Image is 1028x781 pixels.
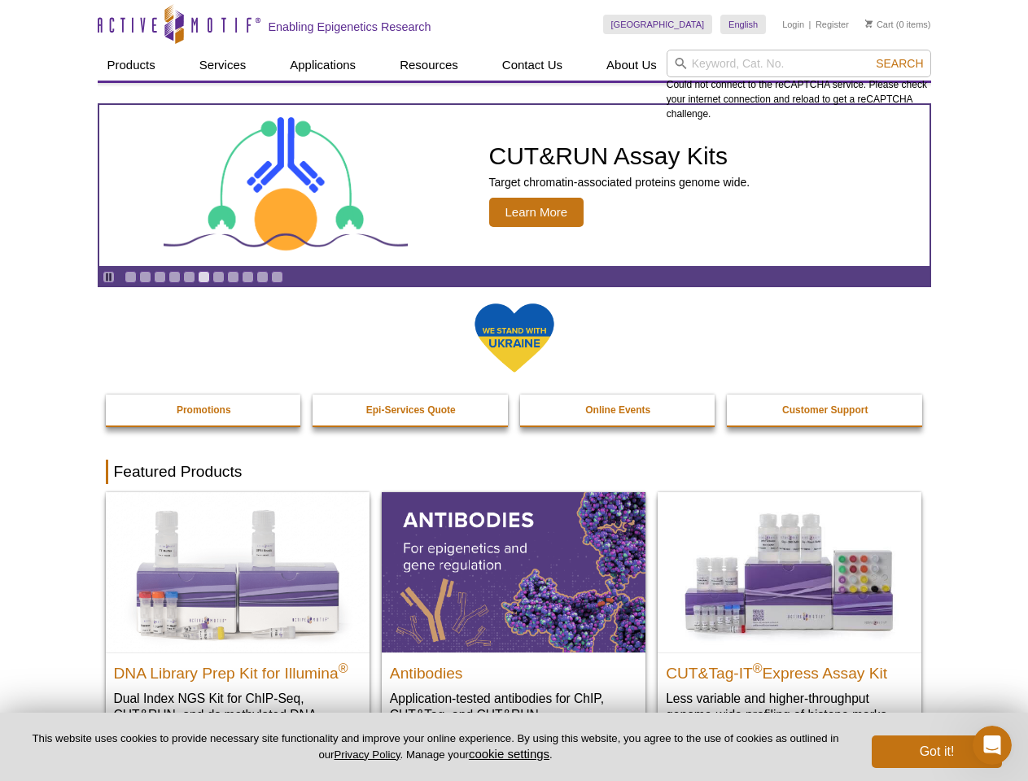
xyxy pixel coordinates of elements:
a: Promotions [106,395,303,425]
a: About Us [597,50,667,81]
strong: Promotions [177,404,231,416]
a: Go to slide 11 [271,271,283,283]
a: Services [190,50,256,81]
li: (0 items) [865,15,931,34]
p: Application-tested antibodies for ChIP, CUT&Tag, and CUT&RUN. [390,690,637,723]
p: Dual Index NGS Kit for ChIP-Seq, CUT&RUN, and ds methylated DNA assays. [114,690,361,740]
iframe: Intercom live chat [973,726,1012,765]
a: Go to slide 4 [168,271,181,283]
a: Go to slide 3 [154,271,166,283]
a: CUT&RUN Assay Kits CUT&RUN Assay Kits Target chromatin-associated proteins genome wide. Learn More [99,105,930,266]
a: DNA Library Prep Kit for Illumina DNA Library Prep Kit for Illumina® Dual Index NGS Kit for ChIP-... [106,492,370,755]
li: | [809,15,811,34]
p: This website uses cookies to provide necessary site functionality and improve your online experie... [26,731,845,762]
strong: Epi-Services Quote [366,404,456,416]
a: Contact Us [492,50,572,81]
span: Search [876,57,923,70]
a: Go to slide 1 [125,271,137,283]
h2: Antibodies [390,657,637,682]
img: We Stand With Ukraine [474,302,555,374]
h2: DNA Library Prep Kit for Illumina [114,657,361,682]
a: Customer Support [727,395,924,425]
a: Go to slide 6 [198,271,210,283]
img: CUT&RUN Assay Kits [164,111,408,260]
a: Go to slide 8 [227,271,239,283]
a: Privacy Policy [334,748,400,761]
h2: Enabling Epigenetics Research [269,20,431,34]
strong: Customer Support [782,404,868,416]
img: All Antibodies [382,492,645,652]
a: Go to slide 7 [212,271,225,283]
a: Go to slide 10 [256,271,269,283]
a: Applications [280,50,365,81]
a: Epi-Services Quote [313,395,510,425]
a: Resources [390,50,468,81]
button: Got it! [872,735,1002,768]
a: Login [782,19,804,30]
h2: CUT&Tag-IT Express Assay Kit [666,657,913,682]
a: Products [98,50,165,81]
a: Online Events [520,395,717,425]
h2: CUT&RUN Assay Kits [489,144,750,168]
a: [GEOGRAPHIC_DATA] [603,15,713,34]
img: CUT&Tag-IT® Express Assay Kit [658,492,921,652]
img: Your Cart [865,20,873,28]
a: Toggle autoplay [103,271,115,283]
button: cookie settings [469,747,549,761]
article: CUT&RUN Assay Kits [99,105,930,266]
div: Could not connect to the reCAPTCHA service. Please check your internet connection and reload to g... [667,50,931,121]
a: English [720,15,766,34]
sup: ® [753,661,763,674]
h2: Featured Products [106,460,923,484]
a: Go to slide 9 [242,271,254,283]
span: Learn More [489,198,584,227]
input: Keyword, Cat. No. [667,50,931,77]
a: CUT&Tag-IT® Express Assay Kit CUT&Tag-IT®Express Assay Kit Less variable and higher-throughput ge... [658,492,921,739]
a: All Antibodies Antibodies Application-tested antibodies for ChIP, CUT&Tag, and CUT&RUN. [382,492,645,739]
a: Go to slide 2 [139,271,151,283]
p: Target chromatin-associated proteins genome wide. [489,175,750,190]
p: Less variable and higher-throughput genome-wide profiling of histone marks​. [666,690,913,723]
a: Register [816,19,849,30]
sup: ® [339,661,348,674]
button: Search [871,56,928,71]
a: Cart [865,19,894,30]
img: DNA Library Prep Kit for Illumina [106,492,370,652]
a: Go to slide 5 [183,271,195,283]
strong: Online Events [585,404,650,416]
